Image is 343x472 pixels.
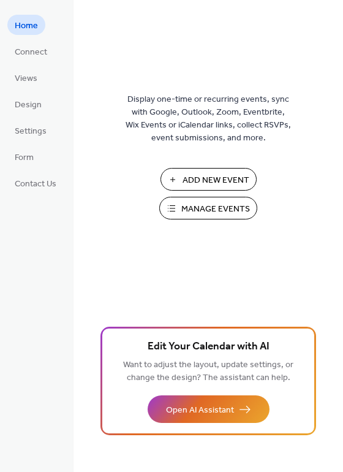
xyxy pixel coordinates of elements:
span: Views [15,72,37,85]
button: Manage Events [159,197,257,219]
a: Home [7,15,45,35]
span: Add New Event [183,174,249,187]
span: Settings [15,125,47,138]
span: Open AI Assistant [166,404,234,417]
span: Want to adjust the layout, update settings, or change the design? The assistant can help. [123,357,293,386]
span: Display one-time or recurring events, sync with Google, Outlook, Zoom, Eventbrite, Wix Events or ... [126,93,291,145]
span: Contact Us [15,178,56,191]
span: Form [15,151,34,164]
span: Home [15,20,38,32]
a: Contact Us [7,173,64,193]
button: Add New Event [160,168,257,191]
a: Connect [7,41,55,61]
span: Manage Events [181,203,250,216]
span: Edit Your Calendar with AI [148,338,269,356]
a: Views [7,67,45,88]
a: Form [7,147,41,167]
span: Connect [15,46,47,59]
button: Open AI Assistant [148,395,269,423]
a: Design [7,94,49,114]
span: Design [15,99,42,112]
a: Settings [7,120,54,140]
